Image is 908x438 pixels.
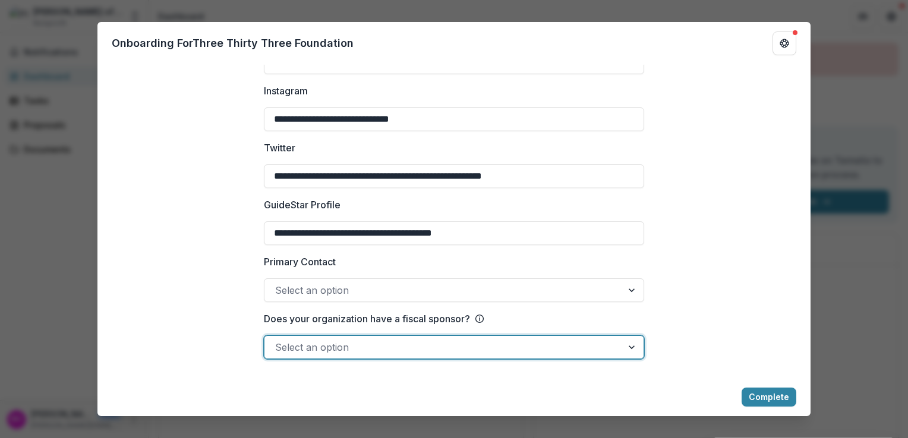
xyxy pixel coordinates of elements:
p: GuideStar Profile [264,198,340,212]
button: Get Help [773,31,796,55]
p: Onboarding For Three Thirty Three Foundation [112,35,354,51]
p: Primary Contact [264,255,336,269]
p: Does your organization have a fiscal sponsor? [264,312,470,326]
p: Twitter [264,141,295,155]
button: Complete [742,388,796,407]
p: Instagram [264,84,308,98]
